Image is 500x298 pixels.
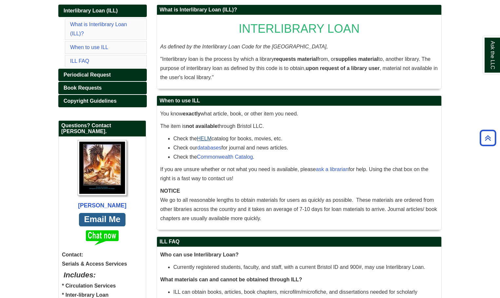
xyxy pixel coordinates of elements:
h2: Questions? Contact [PERSON_NAME]. [59,121,146,137]
em: As defined by the Interlibrary Loan Code for the [GEOGRAPHIC_DATA], [160,44,328,49]
a: ask a librarian [316,167,349,172]
strong: What materials can and cannot be obtained through ILL? [160,277,302,282]
strong: not available [186,123,218,129]
span: Check the catalog for books, movies, etc. [173,136,282,141]
h2: What is Interlibrary Loan (ILL)? [157,5,441,15]
a: Interlibrary Loan (ILL) [58,5,147,17]
a: ILL FAQ [70,58,89,64]
span: Currently registered students, faculty, and staff, with a current Bristol ID and 900#, may use In... [173,264,425,270]
span: The item is through Bristol LLC. [160,123,264,129]
a: Commonwealth Catalog [197,154,253,160]
a: What is Interlibrary Loan (ILL)? [70,22,127,36]
img: Profile Photo [78,140,127,196]
strong: exactly [183,111,201,116]
span: INTERLIBRARY LOAN [239,22,360,35]
a: Periodical Request [58,69,147,81]
a: HELM [197,136,211,141]
strong: Contact: [62,250,143,259]
span: Periodical Request [64,72,111,78]
strong: NOTICE [160,188,180,194]
span: Interlibrary Loan (ILL) [64,8,118,13]
i: Includes: [62,271,97,279]
span: If you are unsure whether or not what you need is available, please for help. Using the chat box ... [160,167,428,181]
img: Chat now [86,230,119,245]
span: We go to all reasonable lengths to obtain materials for users as quickly as possible. These mater... [160,188,437,221]
strong: upon request of a library user [306,65,380,71]
span: Book Requests [64,85,102,91]
span: Copyright Guidelines [64,98,117,104]
strong: requests material [274,56,317,62]
h2: When to use ILL [157,96,441,106]
a: Profile Photo [PERSON_NAME] [62,140,143,211]
a: databases [197,145,221,150]
span: Check our for journal and news articles. [173,145,288,150]
strong: supplies material [336,56,378,62]
strong: Who can use Interlibrary Loan? [160,252,239,257]
span: "Interlibrary loan is the process by which a library from, or to, another library. The purpose of... [160,56,438,80]
div: [PERSON_NAME] [62,201,143,211]
span: You know what article, book, or other item you need. [160,111,298,116]
a: Copyright Guidelines [58,95,147,107]
a: When to use ILL [70,44,108,50]
a: Email Me [79,213,125,226]
h2: ILL FAQ [157,237,441,247]
a: Back to Top [477,133,498,142]
a: Book Requests [58,82,147,94]
span: Check the . [173,154,254,160]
